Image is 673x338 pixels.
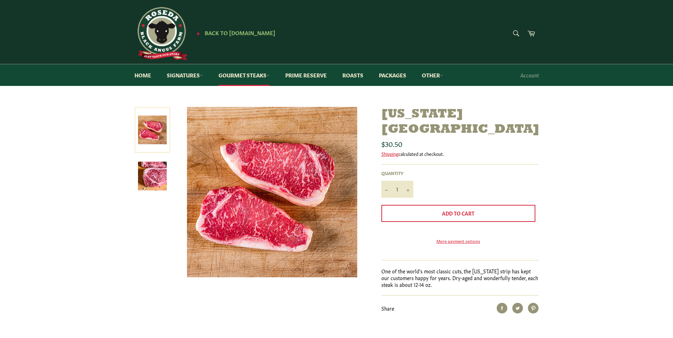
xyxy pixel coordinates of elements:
[196,30,200,36] span: ★
[381,138,402,148] span: $30.50
[381,205,535,222] button: Add to Cart
[335,64,370,86] a: Roasts
[278,64,334,86] a: Prime Reserve
[381,150,398,157] a: Shipping
[381,181,392,198] button: Reduce item quantity by one
[381,238,535,244] a: More payment options
[211,64,277,86] a: Gourmet Steaks
[517,65,542,86] a: Account
[381,170,413,176] label: Quantity
[134,7,188,60] img: Roseda Beef
[381,305,394,312] span: Share
[372,64,413,86] a: Packages
[138,162,167,190] img: New York Strip
[187,107,357,277] img: New York Strip
[442,209,474,217] span: Add to Cart
[127,64,158,86] a: Home
[160,64,210,86] a: Signatures
[381,151,539,157] div: calculated at checkout.
[403,181,413,198] button: Increase item quantity by one
[205,29,275,36] span: Back to [DOMAIN_NAME]
[381,268,539,288] p: One of the world's most classic cuts, the [US_STATE] strip has kept our customers happy for years...
[415,64,450,86] a: Other
[193,30,275,36] a: ★ Back to [DOMAIN_NAME]
[381,107,539,137] h1: [US_STATE][GEOGRAPHIC_DATA]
